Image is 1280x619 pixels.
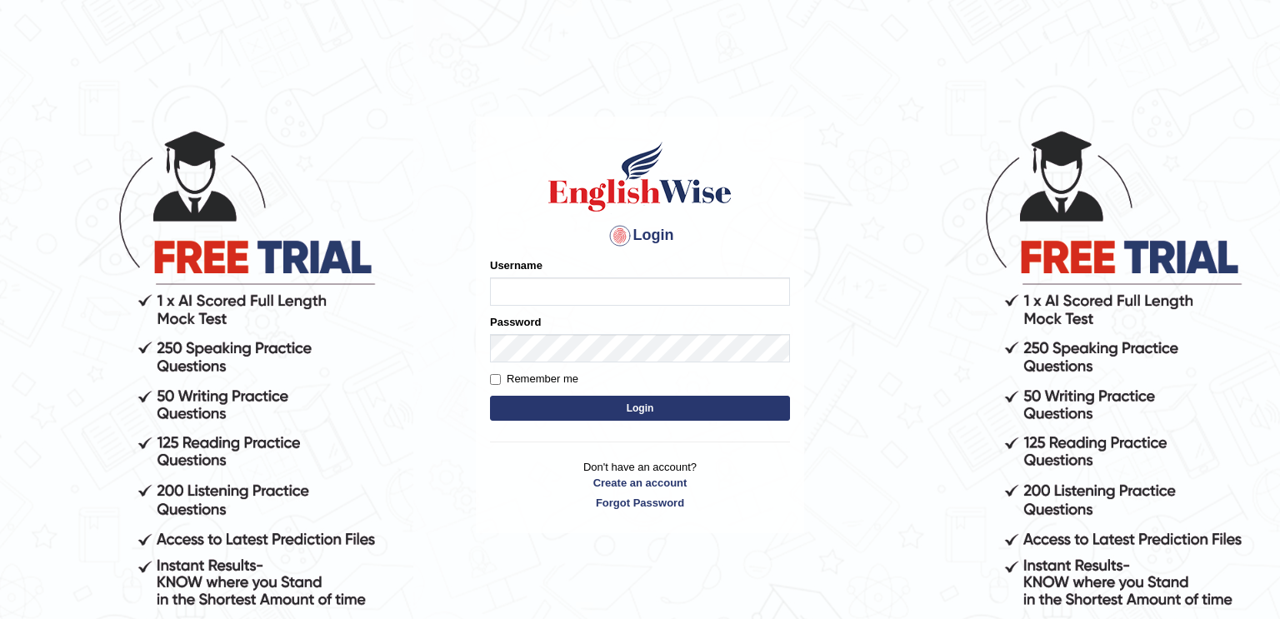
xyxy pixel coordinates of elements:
input: Remember me [490,374,501,385]
img: Logo of English Wise sign in for intelligent practice with AI [545,139,735,214]
label: Username [490,257,542,273]
label: Password [490,314,541,330]
button: Login [490,396,790,421]
h4: Login [490,222,790,249]
a: Create an account [490,475,790,491]
a: Forgot Password [490,495,790,511]
p: Don't have an account? [490,459,790,511]
label: Remember me [490,371,578,387]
